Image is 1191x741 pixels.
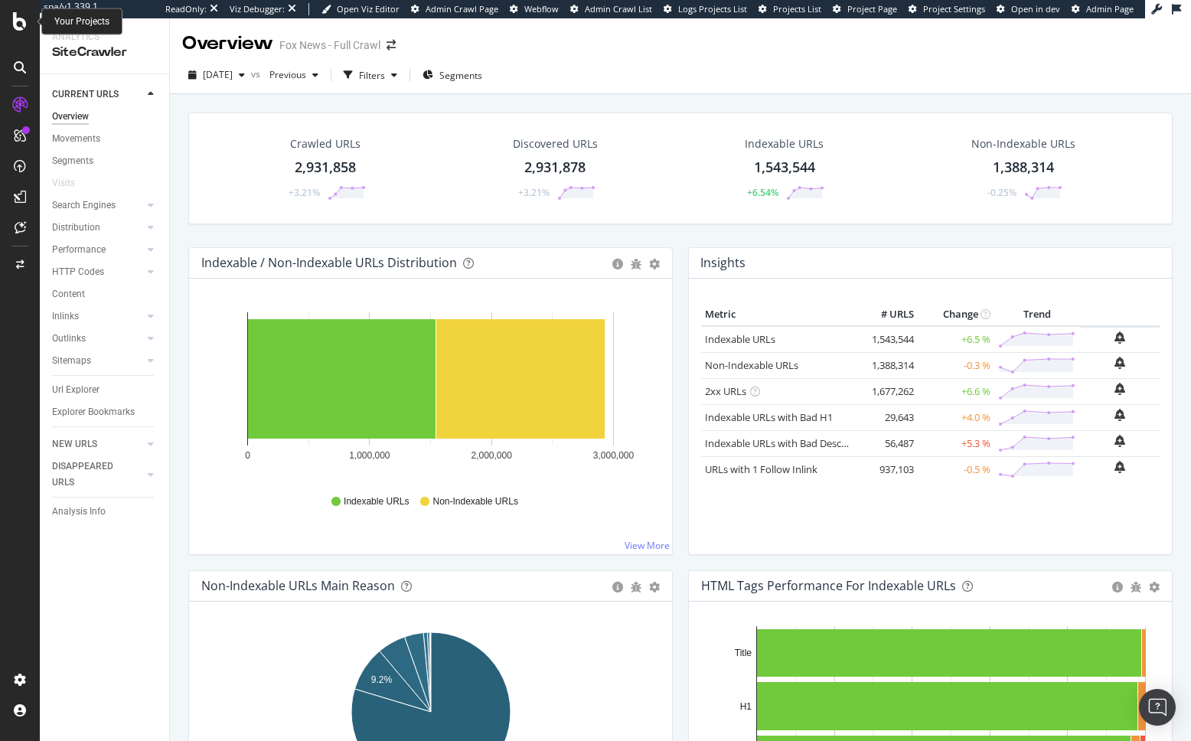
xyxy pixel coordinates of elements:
[52,242,143,258] a: Performance
[52,436,97,452] div: NEW URLS
[1011,3,1060,15] span: Open in dev
[52,382,158,398] a: Url Explorer
[251,67,263,80] span: vs
[52,286,85,302] div: Content
[524,3,559,15] span: Webflow
[705,462,817,476] a: URLs with 1 Follow Inlink
[857,326,918,353] td: 1,543,544
[631,582,641,592] div: bug
[201,255,457,270] div: Indexable / Non-Indexable URLs Distribution
[513,136,598,152] div: Discovered URLs
[918,378,994,404] td: +6.6 %
[664,3,747,15] a: Logs Projects List
[918,303,994,326] th: Change
[371,674,393,685] text: 9.2%
[857,378,918,404] td: 1,677,262
[612,259,623,269] div: circle-info
[52,197,143,214] a: Search Engines
[971,136,1075,152] div: Non-Indexable URLs
[201,303,660,481] svg: A chart.
[439,69,482,82] span: Segments
[52,31,157,44] div: Analytics
[1112,582,1123,592] div: circle-info
[1072,3,1134,15] a: Admin Page
[678,3,747,15] span: Logs Projects List
[745,136,824,152] div: Indexable URLs
[52,87,119,103] div: CURRENT URLS
[52,286,158,302] a: Content
[754,158,815,178] div: 1,543,544
[52,131,100,147] div: Movements
[201,578,395,593] div: Non-Indexable URLs Main Reason
[518,186,550,199] div: +3.21%
[747,186,778,199] div: +6.54%
[52,459,143,491] a: DISAPPEARED URLS
[909,3,985,15] a: Project Settings
[245,450,250,461] text: 0
[1114,409,1125,421] div: bell-plus
[52,175,75,191] div: Visits
[52,382,100,398] div: Url Explorer
[593,450,635,461] text: 3,000,000
[857,456,918,482] td: 937,103
[649,582,660,592] div: gear
[625,539,670,552] a: View More
[182,31,273,57] div: Overview
[759,3,821,15] a: Projects List
[52,44,157,61] div: SiteCrawler
[52,504,158,520] a: Analysis Info
[52,197,116,214] div: Search Engines
[52,404,135,420] div: Explorer Bookmarks
[705,358,798,372] a: Non-Indexable URLs
[52,220,100,236] div: Distribution
[52,153,158,169] a: Segments
[649,259,660,269] div: gear
[1086,3,1134,15] span: Admin Page
[1149,582,1160,592] div: gear
[857,430,918,456] td: 56,487
[1114,435,1125,447] div: bell-plus
[289,186,320,199] div: +3.21%
[337,3,400,15] span: Open Viz Editor
[263,68,306,81] span: Previous
[52,404,158,420] a: Explorer Bookmarks
[857,303,918,326] th: # URLS
[585,3,652,15] span: Admin Crawl List
[705,384,746,398] a: 2xx URLs
[735,648,752,658] text: Title
[510,3,559,15] a: Webflow
[52,353,143,369] a: Sitemaps
[773,3,821,15] span: Projects List
[918,430,994,456] td: +5.3 %
[918,352,994,378] td: -0.3 %
[52,331,143,347] a: Outlinks
[918,404,994,430] td: +4.0 %
[349,450,390,461] text: 1,000,000
[847,3,897,15] span: Project Page
[52,109,158,125] a: Overview
[1114,383,1125,395] div: bell-plus
[1114,461,1125,473] div: bell-plus
[295,158,356,178] div: 2,931,858
[52,436,143,452] a: NEW URLS
[570,3,652,15] a: Admin Crawl List
[994,303,1079,326] th: Trend
[918,456,994,482] td: -0.5 %
[52,220,143,236] a: Distribution
[387,40,396,51] div: arrow-right-arrow-left
[857,352,918,378] td: 1,388,314
[1114,357,1125,369] div: bell-plus
[993,158,1054,178] div: 1,388,314
[203,68,233,81] span: 2025 Oct. 2nd
[700,253,746,273] h4: Insights
[432,495,517,508] span: Non-Indexable URLs
[52,87,143,103] a: CURRENT URLS
[52,331,86,347] div: Outlinks
[701,578,956,593] div: HTML Tags Performance for Indexable URLs
[290,136,361,152] div: Crawled URLs
[52,459,129,491] div: DISAPPEARED URLS
[740,701,752,712] text: H1
[987,186,1016,199] div: -0.25%
[701,303,857,326] th: Metric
